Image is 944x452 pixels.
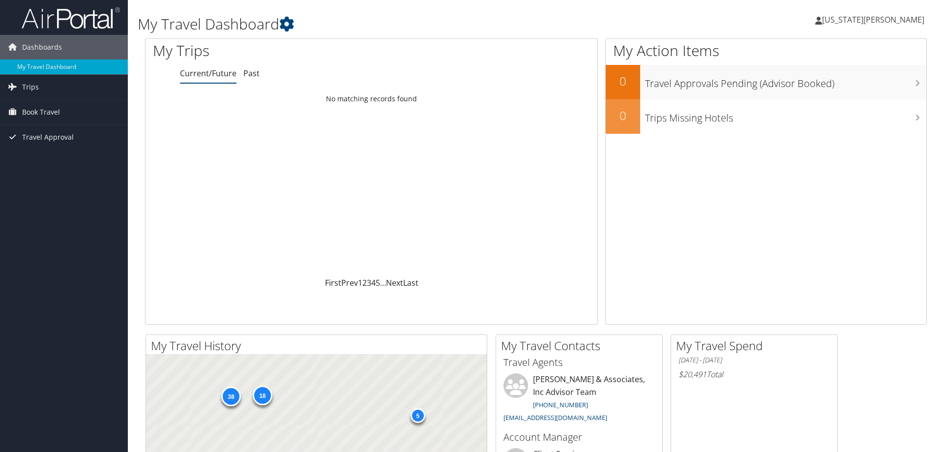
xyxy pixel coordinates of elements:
a: First [325,277,341,288]
a: 4 [371,277,376,288]
a: Past [243,68,260,79]
a: Current/Future [180,68,236,79]
a: [PHONE_NUMBER] [533,400,588,409]
a: 5 [376,277,380,288]
h1: My Travel Dashboard [138,14,669,34]
a: Next [386,277,403,288]
a: [US_STATE][PERSON_NAME] [815,5,934,34]
span: [US_STATE][PERSON_NAME] [822,14,924,25]
span: Travel Approval [22,125,74,150]
a: 1 [358,277,362,288]
a: [EMAIL_ADDRESS][DOMAIN_NAME] [503,413,607,422]
a: 2 [362,277,367,288]
h2: 0 [606,107,640,124]
h2: 0 [606,73,640,90]
li: [PERSON_NAME] & Associates, Inc Advisor Team [499,373,660,426]
span: $20,491 [678,369,707,380]
a: Prev [341,277,358,288]
span: Dashboards [22,35,62,60]
div: 5 [410,408,425,422]
td: No matching records found [146,90,597,108]
h2: My Travel Contacts [501,337,662,354]
img: airportal-logo.png [22,6,120,30]
h6: [DATE] - [DATE] [678,356,830,365]
h3: Travel Approvals Pending (Advisor Booked) [645,72,926,90]
a: 0Trips Missing Hotels [606,99,926,134]
h1: My Trips [153,40,402,61]
div: 18 [252,386,272,405]
a: 0Travel Approvals Pending (Advisor Booked) [606,65,926,99]
a: 3 [367,277,371,288]
a: Last [403,277,418,288]
h3: Travel Agents [503,356,655,369]
span: … [380,277,386,288]
h1: My Action Items [606,40,926,61]
h2: My Travel Spend [676,337,837,354]
h3: Account Manager [503,430,655,444]
span: Trips [22,75,39,99]
span: Book Travel [22,100,60,124]
h6: Total [678,369,830,380]
h3: Trips Missing Hotels [645,106,926,125]
div: 38 [221,387,240,406]
h2: My Travel History [151,337,487,354]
